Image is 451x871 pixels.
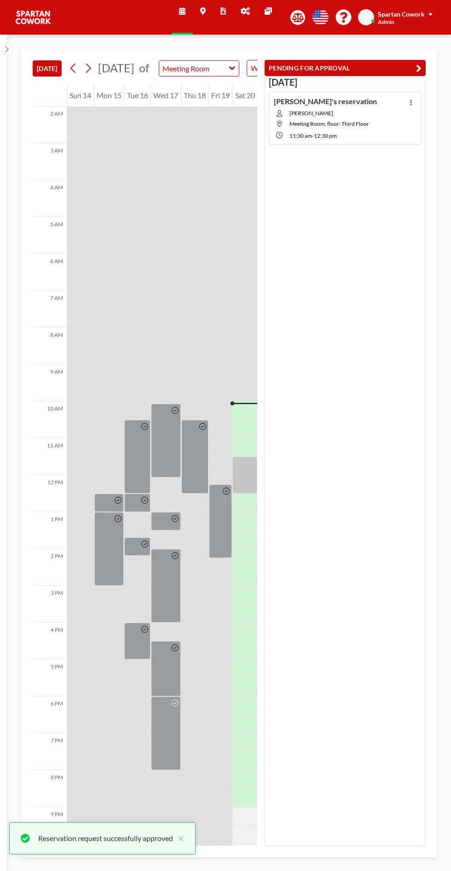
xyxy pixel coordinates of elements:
span: Spartan Cowork [378,10,425,18]
div: Wed 17 [151,84,181,107]
div: 1 PM [33,512,67,549]
span: Meeting Room, floor: Third Floor [289,120,369,127]
span: - [312,132,314,139]
div: Thu 18 [181,84,208,107]
div: 2 PM [33,549,67,586]
span: Admin [378,18,394,25]
div: 9 AM [33,365,67,401]
div: 3 AM [33,143,67,180]
span: [PERSON_NAME] [289,110,379,117]
h3: [DATE] [269,77,422,88]
span: of [139,61,149,75]
div: 4 PM [33,623,67,659]
button: [DATE] [33,60,62,77]
div: Search for option [247,60,327,76]
div: 8 PM [33,770,67,807]
div: 11 AM [33,438,67,475]
button: close [173,833,184,844]
div: 3 PM [33,586,67,623]
span: SC [362,13,370,22]
div: Tue 16 [124,84,150,107]
input: Meeting Room [159,61,230,76]
div: Reservation request successfully approved [38,833,173,844]
div: Sun 14 [67,84,94,107]
span: [DATE] [98,61,134,75]
div: Sat 20 [232,84,257,107]
div: 6 PM [33,696,67,733]
h4: [PERSON_NAME]'s reservation [274,97,377,106]
span: 12:30 PM [314,132,337,139]
div: Mon 15 [94,84,124,107]
div: 7 PM [33,733,67,770]
div: Fri 19 [209,84,232,107]
span: 11:30 AM [289,132,312,139]
div: 5 AM [33,217,67,254]
div: 4 AM [33,180,67,217]
div: 8 AM [33,328,67,365]
div: 2 AM [33,106,67,143]
button: PENDING FOR APPROVAL [265,60,426,76]
div: 7 AM [33,291,67,328]
div: 10 AM [33,401,67,438]
span: WEEKLY VIEW [249,62,301,74]
img: organization-logo [15,8,52,27]
div: 6 AM [33,254,67,291]
div: 9 PM [33,807,67,844]
div: 12 PM [33,475,67,512]
div: 5 PM [33,659,67,696]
